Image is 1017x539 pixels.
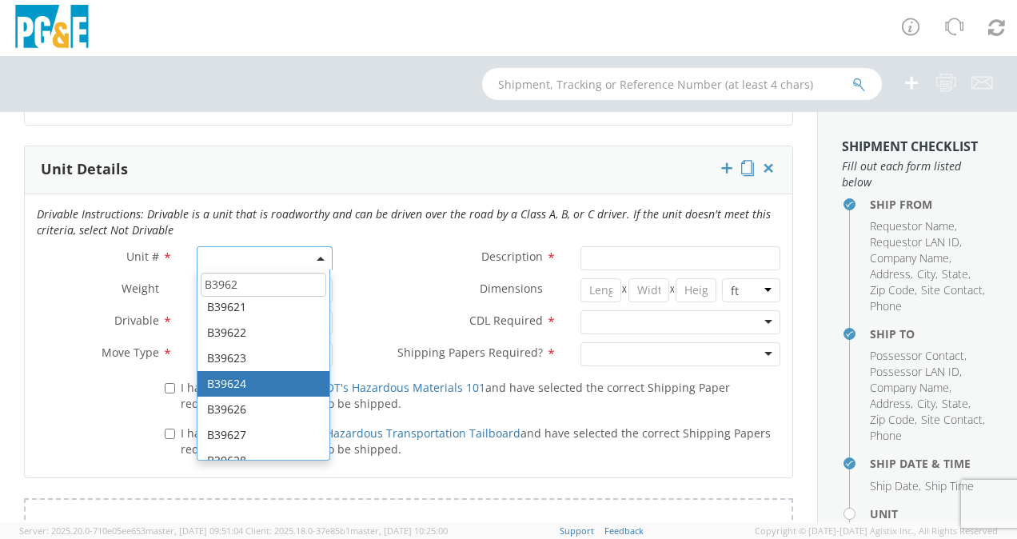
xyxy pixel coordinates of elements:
[197,345,329,371] li: B39623
[870,364,962,380] li: ,
[921,412,983,427] span: Site Contact
[676,278,716,302] input: Height
[870,380,949,395] span: Company Name
[114,313,159,328] span: Drivable
[942,266,971,282] li: ,
[870,380,951,396] li: ,
[122,281,159,296] span: Weight
[870,508,993,520] h4: Unit
[126,249,159,264] span: Unit #
[870,250,949,266] span: Company Name
[870,282,915,297] span: Zip Code
[870,282,917,298] li: ,
[921,282,983,297] span: Site Contact
[146,525,243,537] span: master, [DATE] 09:51:04
[604,525,644,537] a: Feedback
[870,428,902,443] span: Phone
[37,206,771,238] i: Drivable Instructions: Drivable is a unit that is roadworthy and can be driven over the road by a...
[870,348,964,363] span: Possessor Contact
[197,448,329,473] li: B39628
[870,250,951,266] li: ,
[102,345,159,360] span: Move Type
[870,328,993,340] h4: Ship To
[480,281,543,296] span: Dimensions
[870,266,911,281] span: Address
[870,457,993,469] h4: Ship Date & Time
[917,266,938,282] li: ,
[755,525,998,537] span: Copyright © [DATE]-[DATE] Agistix Inc., All Rights Reserved
[942,396,971,412] li: ,
[942,396,968,411] span: State
[842,158,993,190] span: Fill out each form listed below
[842,138,978,155] strong: Shipment Checklist
[917,396,938,412] li: ,
[197,397,329,422] li: B39626
[41,162,128,178] h3: Unit Details
[165,429,175,439] input: I have reviewed thePG&E's Hazardous Transportation Tailboardand have selected the correct Shippin...
[285,425,520,441] a: PG&E's Hazardous Transportation Tailboard
[870,234,962,250] li: ,
[397,345,543,360] span: Shipping Papers Required?
[870,364,959,379] span: Possessor LAN ID
[942,266,968,281] span: State
[870,412,915,427] span: Zip Code
[870,396,911,411] span: Address
[870,478,921,494] li: ,
[165,383,175,393] input: I have reviewed thePG&E DOT's Hazardous Materials 101and have selected the correct Shipping Paper...
[19,525,243,537] span: Server: 2025.20.0-710e05ee653
[482,68,882,100] input: Shipment, Tracking or Reference Number (at least 4 chars)
[870,348,967,364] li: ,
[870,478,919,493] span: Ship Date
[917,266,935,281] span: City
[350,525,448,537] span: master, [DATE] 10:25:00
[197,371,329,397] li: B39624
[181,380,730,411] span: I have reviewed the and have selected the correct Shipping Paper requirement for each unit to be ...
[197,422,329,448] li: B39627
[481,249,543,264] span: Description
[870,218,955,234] span: Requestor Name
[870,412,917,428] li: ,
[628,278,669,302] input: Width
[560,525,594,537] a: Support
[870,396,913,412] li: ,
[921,282,985,298] li: ,
[870,266,913,282] li: ,
[917,396,935,411] span: City
[469,313,543,328] span: CDL Required
[925,478,974,493] span: Ship Time
[285,380,485,395] a: PG&E DOT's Hazardous Materials 101
[580,278,621,302] input: Length
[12,5,92,52] img: pge-logo-06675f144f4cfa6a6814.png
[197,294,329,320] li: B39621
[870,218,957,234] li: ,
[621,278,628,302] span: X
[181,425,771,457] span: I have reviewed the and have selected the correct Shipping Papers requirement for each unit to be...
[870,234,959,250] span: Requestor LAN ID
[921,412,985,428] li: ,
[870,198,993,210] h4: Ship From
[669,278,676,302] span: X
[870,298,902,313] span: Phone
[197,320,329,345] li: B39622
[245,525,448,537] span: Client: 2025.18.0-37e85b1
